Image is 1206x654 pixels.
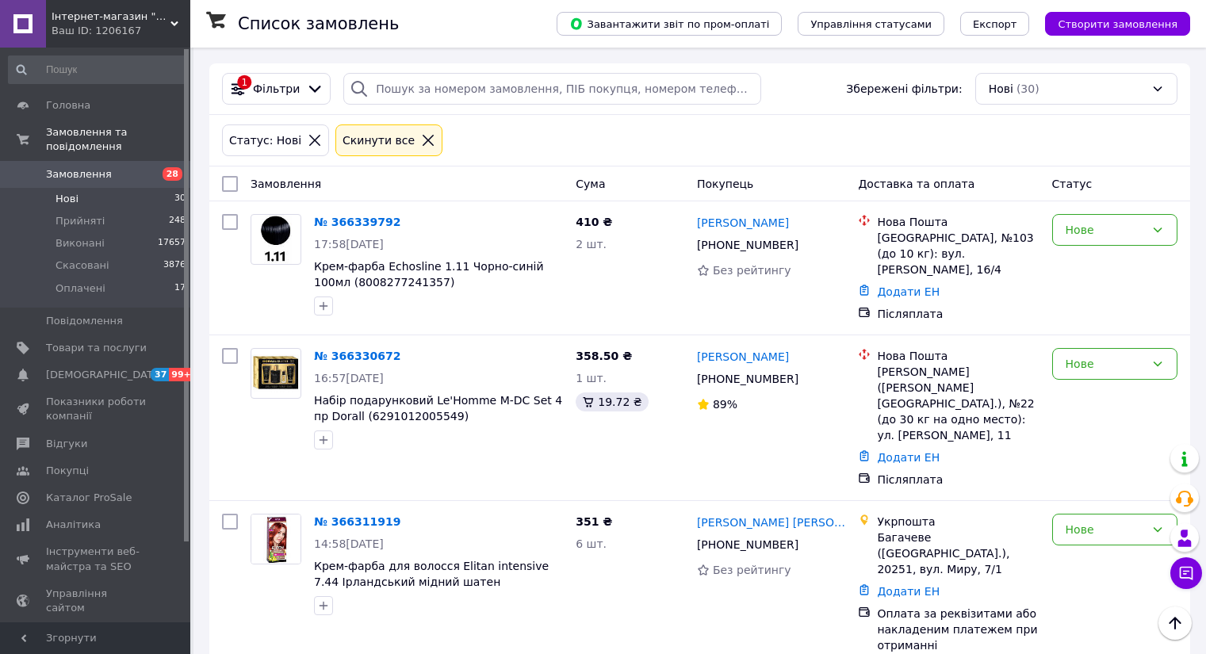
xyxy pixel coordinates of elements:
[1158,606,1192,640] button: Наверх
[877,514,1039,530] div: Укрпошта
[238,14,399,33] h1: Список замовлень
[697,349,789,365] a: [PERSON_NAME]
[877,348,1039,364] div: Нова Пошта
[56,281,105,296] span: Оплачені
[1058,18,1177,30] span: Створити замовлення
[251,354,301,392] img: Фото товару
[56,236,105,251] span: Виконані
[877,585,940,598] a: Додати ЕН
[1052,178,1093,190] span: Статус
[52,24,190,38] div: Ваш ID: 1206167
[46,395,147,423] span: Показники роботи компанії
[46,545,147,573] span: Інструменти веб-майстра та SEO
[877,214,1039,230] div: Нова Пошта
[576,392,648,411] div: 19.72 ₴
[694,534,802,556] div: [PHONE_NUMBER]
[339,132,418,149] div: Cкинути все
[798,12,944,36] button: Управління статусами
[151,368,169,381] span: 37
[46,368,163,382] span: [DEMOGRAPHIC_DATA]
[314,238,384,251] span: 17:58[DATE]
[46,341,147,355] span: Товари та послуги
[314,260,544,289] a: Крем-фарба Echosline 1.11 Чорно-синій 100мл (8008277241357)
[846,81,962,97] span: Збережені фільтри:
[56,192,78,206] span: Нові
[314,515,400,528] a: № 366311919
[174,192,186,206] span: 30
[877,306,1039,322] div: Післяплата
[314,216,400,228] a: № 366339792
[877,606,1039,653] div: Оплата за реквізитами або накладеним платежем при отриманні
[314,350,400,362] a: № 366330672
[46,518,101,532] span: Аналітика
[877,451,940,464] a: Додати ЕН
[877,364,1039,443] div: [PERSON_NAME] ([PERSON_NAME][GEOGRAPHIC_DATA].), №22 (до 30 кг на одно место): ул. [PERSON_NAME], 11
[46,587,147,615] span: Управління сайтом
[1066,221,1145,239] div: Нове
[158,236,186,251] span: 17657
[858,178,974,190] span: Доставка та оплата
[251,178,321,190] span: Замовлення
[56,258,109,273] span: Скасовані
[46,167,112,182] span: Замовлення
[1029,17,1190,29] a: Створити замовлення
[52,10,170,24] span: Інтернет-магазин "E-mag"
[163,258,186,273] span: 3876
[46,125,190,154] span: Замовлення та повідомлення
[1066,521,1145,538] div: Нове
[1066,355,1145,373] div: Нове
[576,537,607,550] span: 6 шт.
[314,372,384,384] span: 16:57[DATE]
[226,132,304,149] div: Статус: Нові
[56,214,105,228] span: Прийняті
[314,560,549,604] a: Крем-фарба для волосся Elitan intensive 7.44 Ірландський мідний шатен (4820000114172)
[697,215,789,231] a: [PERSON_NAME]
[713,264,791,277] span: Без рейтингу
[576,238,607,251] span: 2 шт.
[46,491,132,505] span: Каталог ProSale
[697,514,846,530] a: [PERSON_NAME] [PERSON_NAME]
[989,81,1013,97] span: Нові
[877,285,940,298] a: Додати ЕН
[877,530,1039,577] div: Багачеве ([GEOGRAPHIC_DATA].), 20251, вул. Миру, 7/1
[46,98,90,113] span: Головна
[251,214,301,265] a: Фото товару
[251,348,301,399] a: Фото товару
[251,514,301,564] img: Фото товару
[576,350,632,362] span: 358.50 ₴
[46,464,89,478] span: Покупці
[46,314,123,328] span: Повідомлення
[1045,12,1190,36] button: Створити замовлення
[169,214,186,228] span: 248
[163,167,182,181] span: 28
[251,514,301,564] a: Фото товару
[576,178,605,190] span: Cума
[973,18,1017,30] span: Експорт
[260,215,292,264] img: Фото товару
[46,437,87,451] span: Відгуки
[576,515,612,528] span: 351 ₴
[810,18,932,30] span: Управління статусами
[8,55,187,84] input: Пошук
[960,12,1030,36] button: Експорт
[174,281,186,296] span: 17
[713,564,791,576] span: Без рейтингу
[169,368,195,381] span: 99+
[694,368,802,390] div: [PHONE_NUMBER]
[576,216,612,228] span: 410 ₴
[576,372,607,384] span: 1 шт.
[557,12,782,36] button: Завантажити звіт по пром-оплаті
[569,17,769,31] span: Завантажити звіт по пром-оплаті
[314,537,384,550] span: 14:58[DATE]
[694,234,802,256] div: [PHONE_NUMBER]
[253,81,300,97] span: Фільтри
[713,398,737,411] span: 89%
[343,73,761,105] input: Пошук за номером замовлення, ПІБ покупця, номером телефону, Email, номером накладної
[314,394,562,423] a: Набір подарунковий Le'Homme M-DC Set 4 пр Dorall (6291012005549)
[1170,557,1202,589] button: Чат з покупцем
[1016,82,1039,95] span: (30)
[877,230,1039,277] div: [GEOGRAPHIC_DATA], №103 (до 10 кг): вул. [PERSON_NAME], 16/4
